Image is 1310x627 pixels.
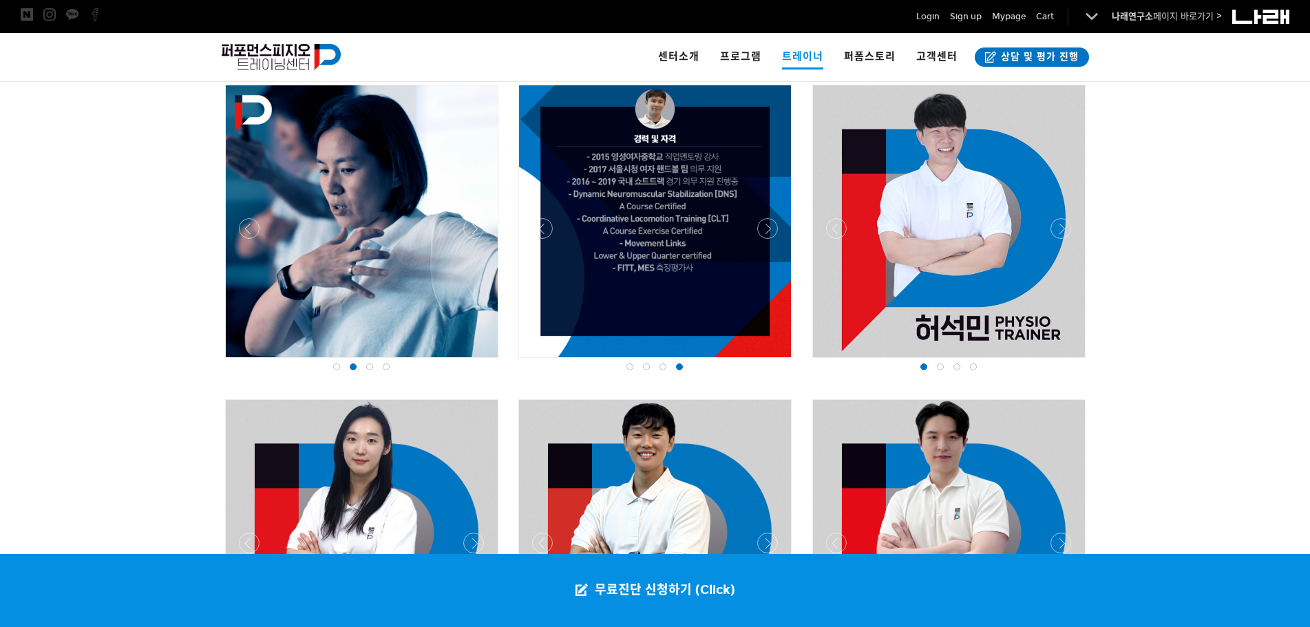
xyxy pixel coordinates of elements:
[1112,11,1153,22] strong: 나래연구소
[782,45,823,70] span: 트레이너
[844,50,896,63] span: 퍼폼스토리
[562,554,749,627] a: 무료진단 신청하기 (Click)
[772,33,834,81] a: 트레이너
[992,10,1026,23] a: Mypage
[916,50,958,63] span: 고객센터
[720,50,761,63] span: 프로그램
[906,33,968,81] a: 고객센터
[834,33,906,81] a: 퍼폼스토리
[975,47,1089,67] a: 상담 및 평가 진행
[648,33,710,81] a: 센터소개
[997,50,1079,64] span: 상담 및 평가 진행
[916,10,940,23] a: Login
[1112,11,1222,22] a: 나래연구소페이지 바로가기 >
[658,50,699,63] span: 센터소개
[1036,10,1054,23] a: Cart
[710,33,772,81] a: 프로그램
[950,10,982,23] a: Sign up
